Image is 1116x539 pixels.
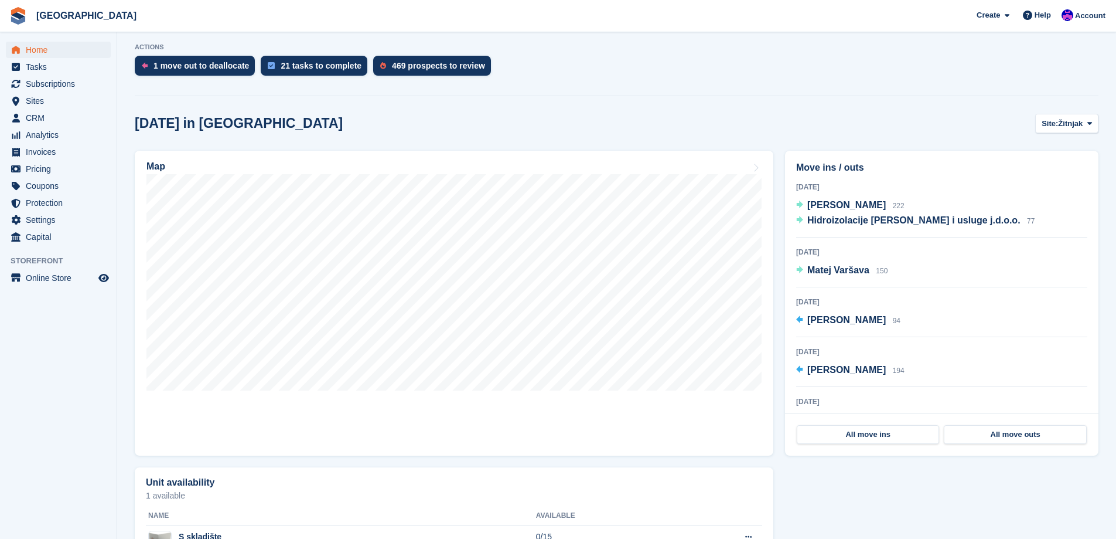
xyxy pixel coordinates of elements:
h2: Unit availability [146,477,214,488]
span: 94 [893,317,900,325]
div: 1 move out to deallocate [153,61,249,70]
a: menu [6,195,111,211]
img: move_outs_to_deallocate_icon-f764333ba52eb49d3ac5e1228854f67142a1ed5810a6f6cc68b1a99e826820c5.svg [142,62,148,69]
a: 1 move out to deallocate [135,56,261,82]
span: Žitnjak [1058,118,1083,130]
span: [PERSON_NAME] [807,200,886,210]
a: All move outs [944,425,1086,444]
div: [DATE] [796,347,1087,357]
h2: [DATE] in [GEOGRAPHIC_DATA] [135,116,343,131]
span: Analytics [26,127,96,143]
a: menu [6,212,111,228]
a: Map [135,151,773,456]
span: Protection [26,195,96,211]
th: Name [146,507,536,526]
div: [DATE] [796,396,1087,407]
div: [DATE] [796,182,1087,192]
div: 469 prospects to review [392,61,485,70]
div: 21 tasks to complete [281,61,361,70]
span: Subscriptions [26,76,96,92]
th: Available [536,507,675,526]
span: Invoices [26,144,96,160]
a: menu [6,144,111,160]
span: Sites [26,93,96,109]
span: Create [977,9,1000,21]
span: [PERSON_NAME] [807,365,886,375]
a: Hidroizolacije [PERSON_NAME] i usluge j.d.o.o. 77 [796,213,1035,229]
a: Preview store [97,271,111,285]
span: 77 [1027,217,1035,225]
span: CRM [26,110,96,126]
h2: Move ins / outs [796,161,1087,175]
span: Account [1075,10,1105,22]
span: [PERSON_NAME] [807,315,886,325]
div: [DATE] [796,247,1087,257]
button: Site: Žitnjak [1035,114,1098,133]
div: [DATE] [796,297,1087,307]
a: menu [6,110,111,126]
a: menu [6,270,111,286]
span: Hidroizolacije [PERSON_NAME] i usluge j.d.o.o. [807,215,1021,225]
a: menu [6,127,111,143]
span: Capital [26,229,96,245]
a: 21 tasks to complete [261,56,373,82]
span: Settings [26,212,96,228]
span: 194 [893,367,905,375]
a: menu [6,178,111,194]
a: menu [6,59,111,75]
span: 222 [893,202,905,210]
a: menu [6,42,111,58]
span: Coupons [26,178,96,194]
span: Help [1035,9,1051,21]
span: Tasks [26,59,96,75]
a: [PERSON_NAME] 94 [796,313,900,328]
img: prospect-51fa495bee0391a8d652442698ab0144808aea92771e9ea1ae160a38d050c398.svg [380,62,386,69]
a: [PERSON_NAME] 194 [796,363,905,378]
span: Online Store [26,270,96,286]
a: All move ins [797,425,939,444]
span: Matej Varšava [807,265,869,275]
span: Site: [1042,118,1058,130]
h2: Map [146,161,165,172]
span: Home [26,42,96,58]
p: ACTIONS [135,43,1098,51]
span: Storefront [11,255,117,267]
img: task-75834270c22a3079a89374b754ae025e5fb1db73e45f91037f5363f120a921f8.svg [268,62,275,69]
a: Matej Varšava 150 [796,263,888,279]
a: menu [6,76,111,92]
span: 150 [876,267,888,275]
img: Ivan Gačić [1062,9,1073,21]
span: Pricing [26,161,96,177]
a: menu [6,161,111,177]
a: menu [6,229,111,245]
img: stora-icon-8386f47178a22dfd0bd8f6a31ec36ba5ce8667c1dd55bd0f319d3a0aa187defe.svg [9,7,27,25]
a: [PERSON_NAME] 222 [796,198,905,213]
a: 469 prospects to review [373,56,497,82]
a: [GEOGRAPHIC_DATA] [32,6,141,25]
p: 1 available [146,491,762,500]
a: menu [6,93,111,109]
